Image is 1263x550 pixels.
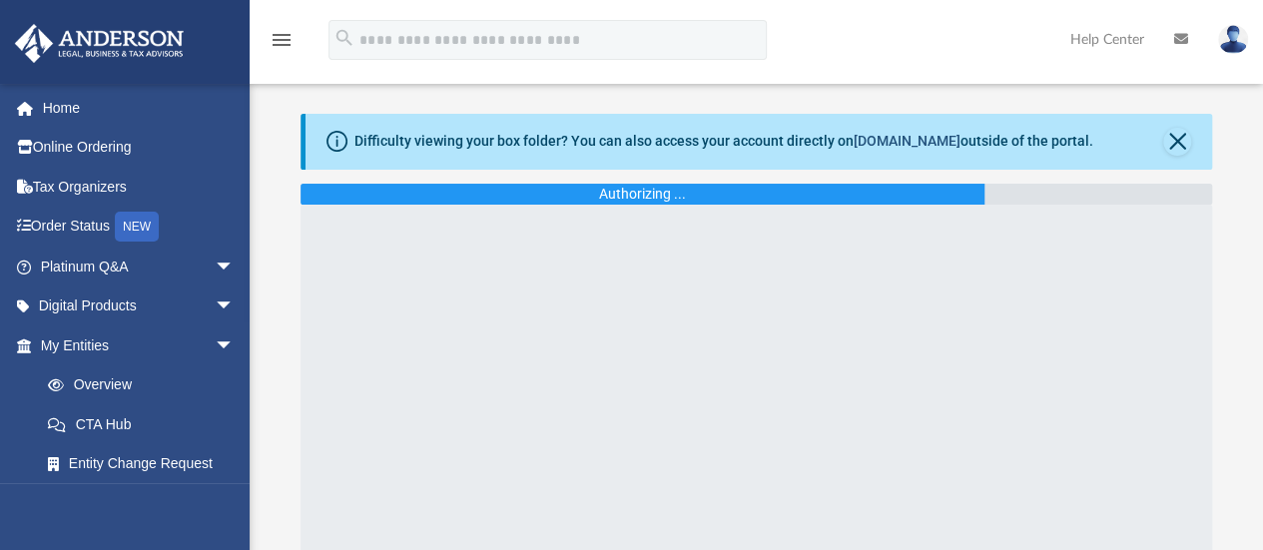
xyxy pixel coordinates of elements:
[9,24,190,63] img: Anderson Advisors Platinum Portal
[115,212,159,242] div: NEW
[215,286,255,327] span: arrow_drop_down
[28,404,265,444] a: CTA Hub
[270,38,294,52] a: menu
[1163,128,1191,156] button: Close
[1218,25,1248,54] img: User Pic
[215,247,255,287] span: arrow_drop_down
[14,325,265,365] a: My Entitiesarrow_drop_down
[14,286,265,326] a: Digital Productsarrow_drop_down
[333,27,355,49] i: search
[854,133,960,149] a: [DOMAIN_NAME]
[270,28,294,52] i: menu
[599,184,686,205] div: Authorizing ...
[14,128,265,168] a: Online Ordering
[14,167,265,207] a: Tax Organizers
[14,207,265,248] a: Order StatusNEW
[215,325,255,366] span: arrow_drop_down
[28,365,265,405] a: Overview
[14,88,265,128] a: Home
[354,131,1093,152] div: Difficulty viewing your box folder? You can also access your account directly on outside of the p...
[28,444,265,484] a: Entity Change Request
[14,247,265,286] a: Platinum Q&Aarrow_drop_down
